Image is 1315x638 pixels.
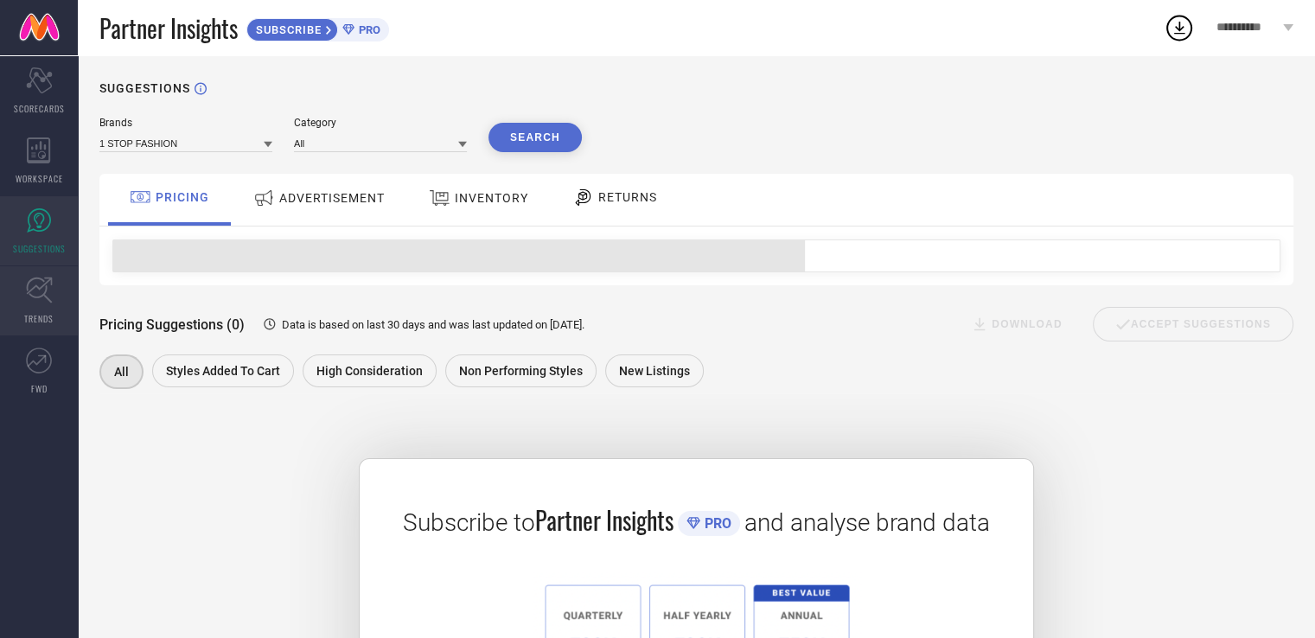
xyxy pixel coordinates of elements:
[247,23,326,36] span: SUBSCRIBE
[156,190,209,204] span: PRICING
[166,364,280,378] span: Styles Added To Cart
[619,364,690,378] span: New Listings
[114,365,129,379] span: All
[535,502,673,538] span: Partner Insights
[459,364,583,378] span: Non Performing Styles
[744,508,990,537] span: and analyse brand data
[13,242,66,255] span: SUGGESTIONS
[31,382,48,395] span: FWD
[700,515,731,532] span: PRO
[354,23,380,36] span: PRO
[99,81,190,95] h1: SUGGESTIONS
[488,123,582,152] button: Search
[99,117,272,129] div: Brands
[14,102,65,115] span: SCORECARDS
[1093,307,1293,341] div: Accept Suggestions
[403,508,535,537] span: Subscribe to
[99,316,245,333] span: Pricing Suggestions (0)
[24,312,54,325] span: TRENDS
[316,364,423,378] span: High Consideration
[282,318,584,331] span: Data is based on last 30 days and was last updated on [DATE] .
[246,14,389,41] a: SUBSCRIBEPRO
[99,10,238,46] span: Partner Insights
[279,191,385,205] span: ADVERTISEMENT
[1164,12,1195,43] div: Open download list
[294,117,467,129] div: Category
[16,172,63,185] span: WORKSPACE
[598,190,657,204] span: RETURNS
[455,191,528,205] span: INVENTORY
